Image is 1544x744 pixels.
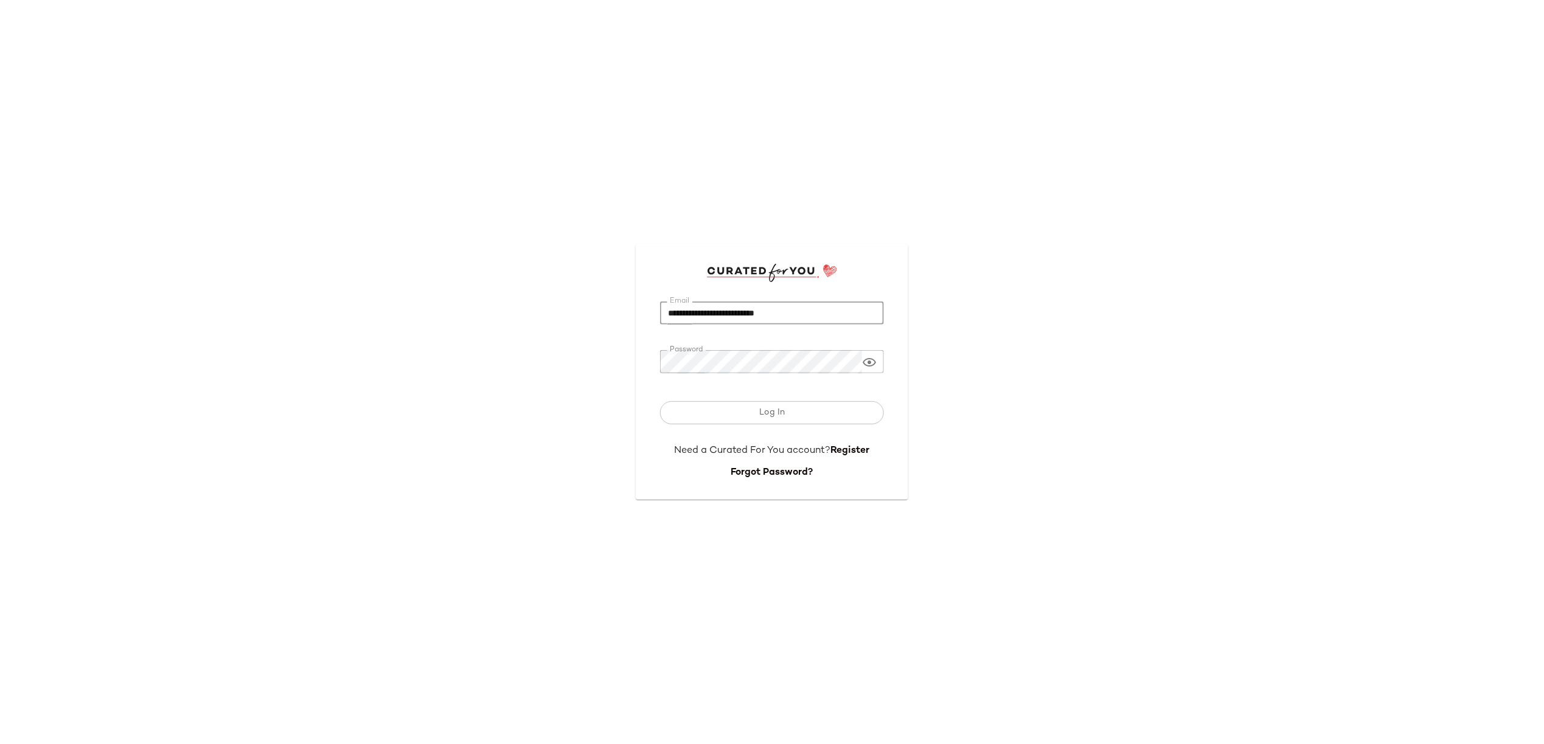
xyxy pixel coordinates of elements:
a: Forgot Password? [731,467,813,478]
a: Register [831,446,870,456]
img: cfy_login_logo.DGdB1djN.svg [707,264,838,282]
button: Log In [660,401,884,424]
span: Need a Curated For You account? [675,446,831,456]
span: Log In [759,408,785,418]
